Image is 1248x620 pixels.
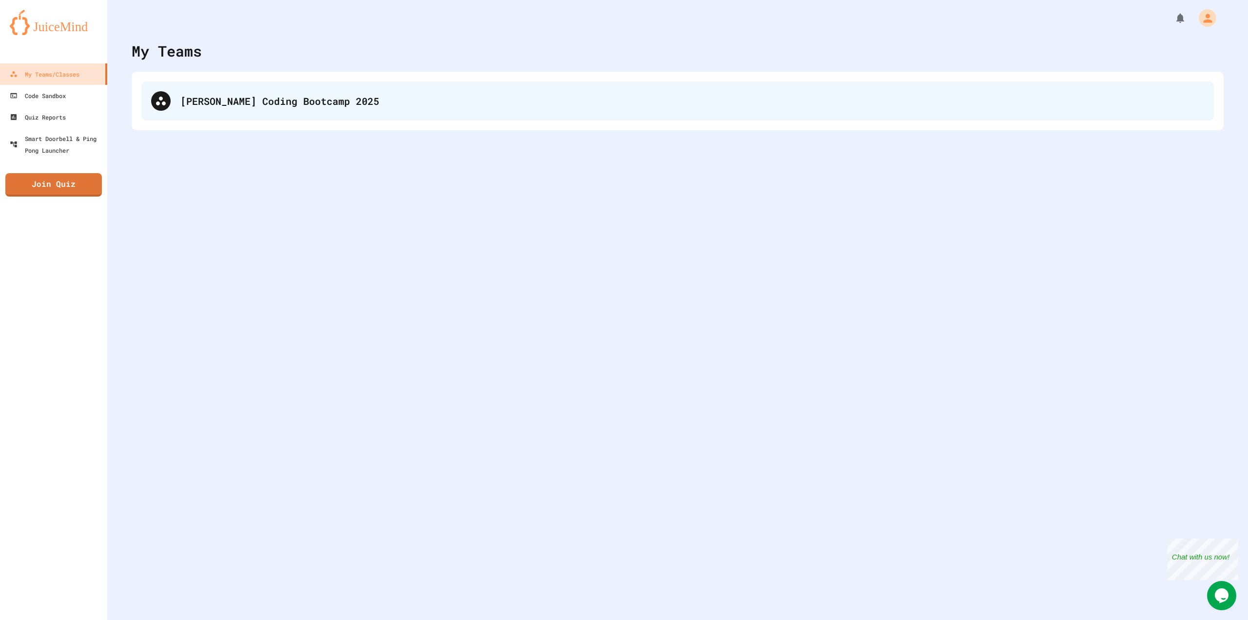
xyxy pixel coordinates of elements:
div: Quiz Reports [10,111,66,123]
img: logo-orange.svg [10,10,97,35]
div: My Teams [132,40,202,62]
div: [PERSON_NAME] Coding Bootcamp 2025 [141,81,1214,120]
div: [PERSON_NAME] Coding Bootcamp 2025 [180,94,1204,108]
iframe: chat widget [1207,581,1238,610]
iframe: chat widget [1167,539,1238,580]
a: Join Quiz [5,173,102,197]
div: My Notifications [1156,10,1189,26]
div: My Teams/Classes [10,68,79,80]
div: Smart Doorbell & Ping Pong Launcher [10,133,103,156]
div: My Account [1189,7,1219,29]
div: Code Sandbox [10,90,66,101]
